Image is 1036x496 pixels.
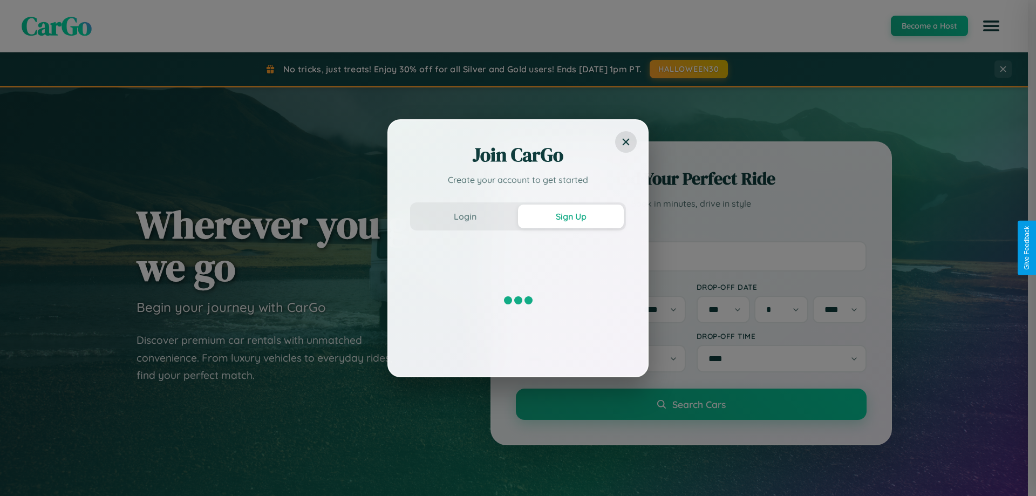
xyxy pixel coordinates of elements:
button: Login [412,205,518,228]
h2: Join CarGo [410,142,626,168]
button: Sign Up [518,205,624,228]
p: Create your account to get started [410,173,626,186]
div: Give Feedback [1023,226,1031,270]
iframe: Intercom live chat [11,459,37,485]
